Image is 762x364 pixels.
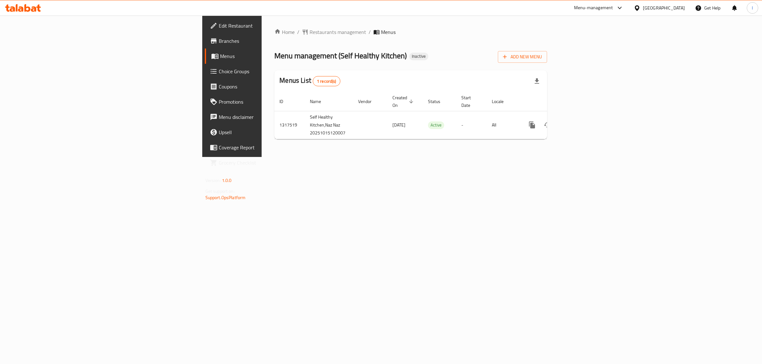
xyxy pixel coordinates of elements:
[643,4,685,11] div: [GEOGRAPHIC_DATA]
[205,155,330,170] a: Grocery Checklist
[369,28,371,36] li: /
[279,98,291,105] span: ID
[392,94,415,109] span: Created On
[498,51,547,63] button: Add New Menu
[456,111,487,139] td: -
[381,28,396,36] span: Menus
[274,92,591,139] table: enhanced table
[519,92,591,111] th: Actions
[205,64,330,79] a: Choice Groups
[302,28,366,36] a: Restaurants management
[219,144,324,151] span: Coverage Report
[428,98,449,105] span: Status
[409,53,428,60] div: Inactive
[219,37,324,45] span: Branches
[205,79,330,94] a: Coupons
[310,98,329,105] span: Name
[313,78,340,84] span: 1 record(s)
[219,113,324,121] span: Menu disclaimer
[222,176,232,185] span: 1.0.0
[574,4,613,12] div: Menu-management
[503,53,542,61] span: Add New Menu
[205,109,330,125] a: Menu disclaimer
[205,94,330,109] a: Promotions
[219,83,324,90] span: Coupons
[219,98,324,106] span: Promotions
[313,76,340,86] div: Total records count
[220,52,324,60] span: Menus
[279,76,340,86] h2: Menus List
[461,94,479,109] span: Start Date
[525,117,540,133] button: more
[205,193,246,202] a: Support.OpsPlatform
[752,4,753,11] span: l
[540,117,555,133] button: Change Status
[529,74,545,89] div: Export file
[219,128,324,136] span: Upsell
[409,54,428,59] span: Inactive
[274,49,407,63] span: Menu management ( Self Healthy Kitchen )
[205,49,330,64] a: Menus
[219,22,324,29] span: Edit Restaurant
[487,111,519,139] td: All
[310,28,366,36] span: Restaurants management
[392,121,405,129] span: [DATE]
[205,18,330,33] a: Edit Restaurant
[358,98,380,105] span: Vendor
[205,140,330,155] a: Coverage Report
[219,68,324,75] span: Choice Groups
[492,98,512,105] span: Locale
[205,187,235,195] span: Get support on:
[205,125,330,140] a: Upsell
[428,121,444,129] span: Active
[219,159,324,166] span: Grocery Checklist
[205,176,221,185] span: Version:
[205,33,330,49] a: Branches
[274,28,547,36] nav: breadcrumb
